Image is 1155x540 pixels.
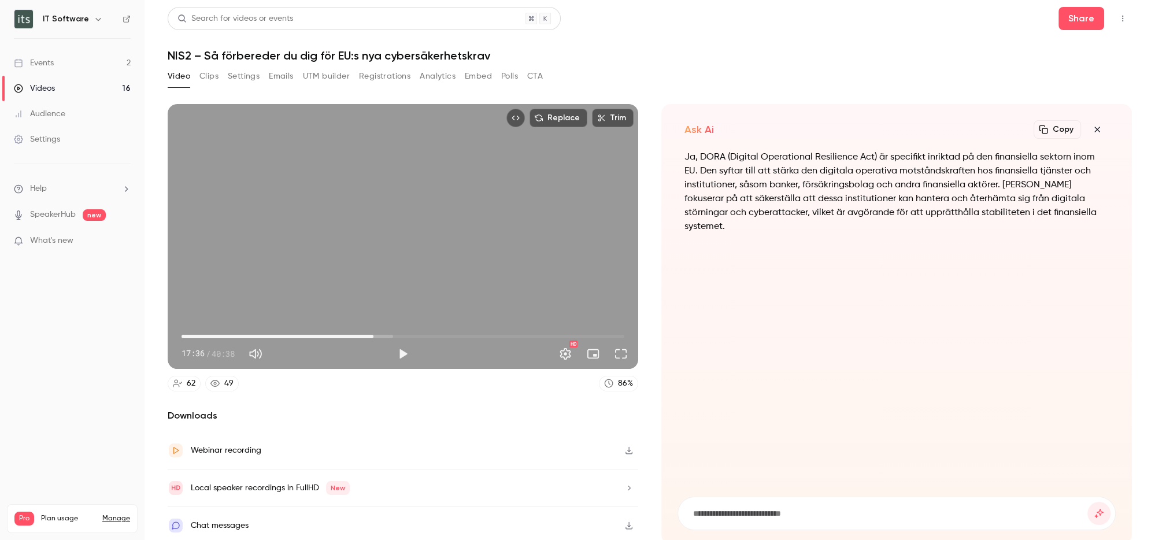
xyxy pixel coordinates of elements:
button: Settings [228,67,260,86]
div: Settings [14,134,60,145]
div: 49 [224,378,234,390]
div: Local speaker recordings in FullHD [191,481,350,495]
button: Top Bar Actions [1113,9,1132,28]
div: HD [569,341,577,347]
a: SpeakerHub [30,209,76,221]
div: Search for videos or events [177,13,293,25]
div: 17:36 [182,347,235,360]
button: UTM builder [303,67,350,86]
button: Copy [1034,120,1081,139]
span: Plan usage [41,514,95,523]
h1: NIS2 – Så förbereder du dig för EU:s nya cybersäkerhetskrav [168,49,1132,62]
span: What's new [30,235,73,247]
div: Events [14,57,54,69]
button: Turn on miniplayer [582,342,605,365]
span: Pro [14,512,34,526]
button: CTA [527,67,543,86]
a: 49 [205,376,239,391]
button: Emails [269,67,293,86]
button: Full screen [609,342,632,365]
span: new [83,209,106,221]
div: Audience [14,108,65,120]
button: Share [1058,7,1104,30]
button: Embed [465,67,492,86]
button: Trim [592,109,634,127]
img: IT Software [14,10,33,28]
button: Play [391,342,414,365]
a: Manage [102,514,130,523]
h2: Ask Ai [684,123,714,136]
span: 40:38 [212,347,235,360]
div: 86 % [618,378,633,390]
button: Analytics [420,67,456,86]
a: 86% [599,376,638,391]
h2: Downloads [168,409,638,423]
button: Polls [501,67,518,86]
div: 62 [187,378,195,390]
iframe: Noticeable Trigger [117,236,131,246]
button: Clips [199,67,219,86]
button: Embed video [506,109,525,127]
span: / [206,347,210,360]
span: 17:36 [182,347,205,360]
a: 62 [168,376,201,391]
h6: IT Software [43,13,89,25]
button: Registrations [359,67,410,86]
span: New [326,481,350,495]
button: Settings [554,342,577,365]
button: Mute [244,342,267,365]
li: help-dropdown-opener [14,183,131,195]
div: Chat messages [191,519,249,532]
p: Ja, DORA (Digital Operational Resilience Act) är specifikt inriktad på den finansiella sektorn in... [684,150,1109,234]
div: Webinar recording [191,443,261,457]
span: Help [30,183,47,195]
button: Replace [530,109,587,127]
button: Video [168,67,190,86]
div: Videos [14,83,55,94]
